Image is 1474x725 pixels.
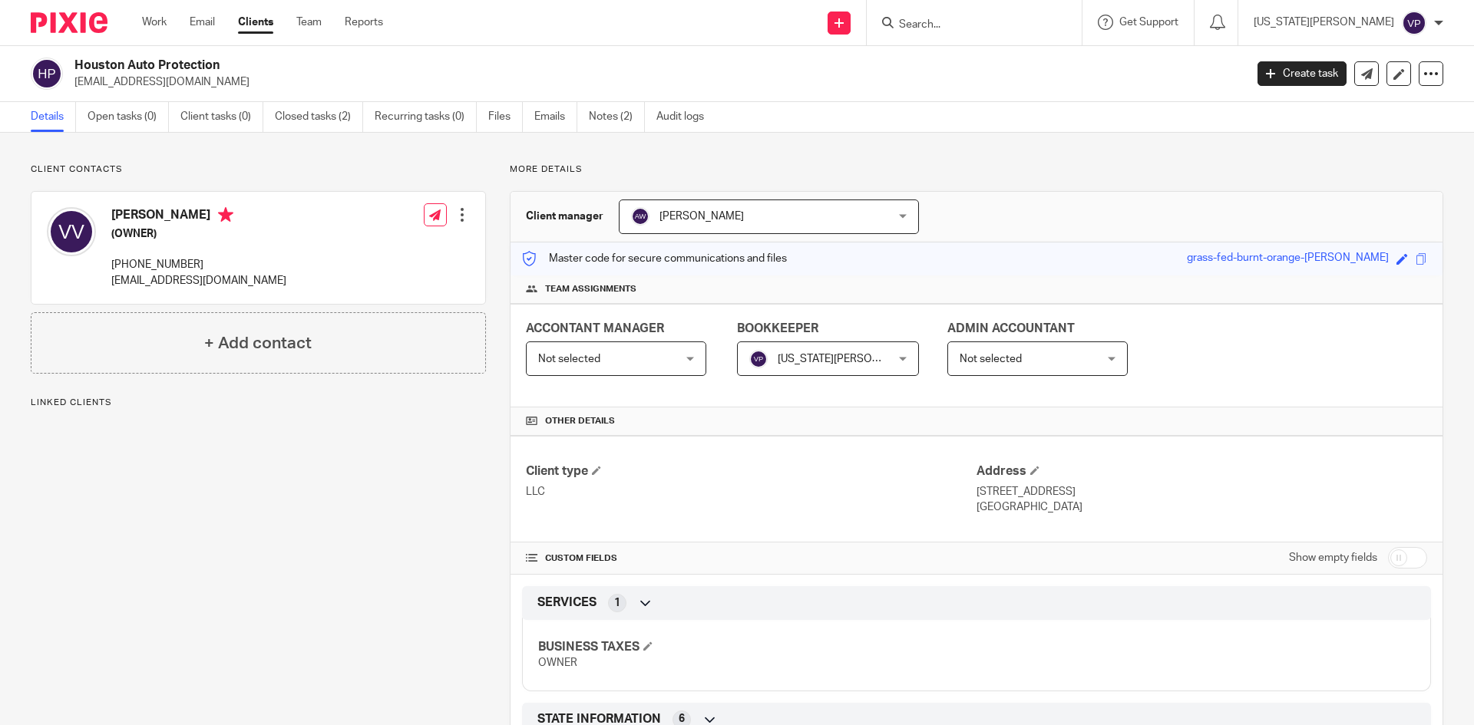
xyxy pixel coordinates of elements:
[1187,250,1389,268] div: grass-fed-burnt-orange-[PERSON_NAME]
[111,207,286,226] h4: [PERSON_NAME]
[631,207,649,226] img: svg%3E
[977,484,1427,499] p: [STREET_ADDRESS]
[526,484,977,499] p: LLC
[275,102,363,132] a: Closed tasks (2)
[238,15,273,30] a: Clients
[47,207,96,256] img: svg%3E
[111,257,286,272] p: [PHONE_NUMBER]
[659,211,744,222] span: [PERSON_NAME]
[74,74,1234,90] p: [EMAIL_ADDRESS][DOMAIN_NAME]
[960,354,1022,364] span: Not selected
[31,163,486,176] p: Client contacts
[142,15,167,30] a: Work
[526,463,977,479] h4: Client type
[488,102,523,132] a: Files
[218,207,233,222] i: Primary
[538,657,577,668] span: OWNER
[538,354,600,364] span: Not selected
[31,12,107,33] img: Pixie
[111,273,286,288] p: [EMAIL_ADDRESS][DOMAIN_NAME]
[522,251,787,266] p: Master code for secure communications and files
[1119,17,1178,28] span: Get Support
[545,415,615,427] span: Other details
[31,397,486,409] p: Linked clients
[74,58,1003,74] h2: Houston Auto Protection
[204,331,312,355] h4: + Add contact
[526,322,664,334] span: ACCONTANT MANAGER
[1258,61,1347,86] a: Create task
[1254,15,1394,30] p: [US_STATE][PERSON_NAME]
[1289,550,1377,565] label: Show empty fields
[534,102,577,132] a: Emails
[545,283,636,295] span: Team assignments
[537,595,597,611] span: SERVICES
[111,226,286,242] h5: (OWNER)
[589,102,645,132] a: Notes (2)
[977,499,1427,515] p: [GEOGRAPHIC_DATA]
[897,18,1036,32] input: Search
[88,102,169,132] a: Open tasks (0)
[977,463,1427,479] h4: Address
[345,15,383,30] a: Reports
[510,163,1443,176] p: More details
[778,354,918,364] span: [US_STATE][PERSON_NAME]
[31,58,63,90] img: svg%3E
[947,322,1075,334] span: ADMIN ACCOUNTANT
[538,639,977,655] h4: BUSINESS TAXES
[614,595,620,611] span: 1
[737,322,818,334] span: BOOKKEEPER
[375,102,477,132] a: Recurring tasks (0)
[190,15,215,30] a: Email
[180,102,263,132] a: Client tasks (0)
[1402,11,1426,35] img: svg%3E
[31,102,76,132] a: Details
[526,552,977,565] h4: CUSTOM FIELDS
[656,102,716,132] a: Audit logs
[749,350,768,368] img: svg%3E
[296,15,322,30] a: Team
[526,209,603,224] h3: Client manager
